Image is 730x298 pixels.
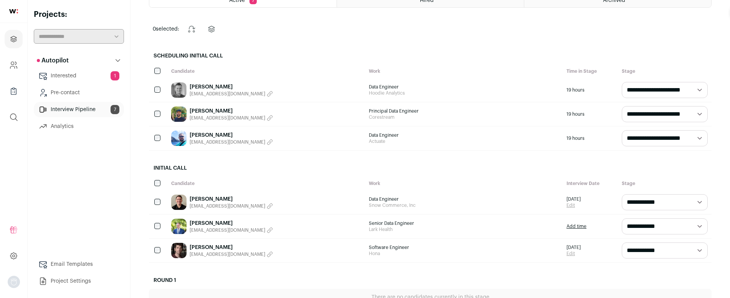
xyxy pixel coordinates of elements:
[9,9,18,13] img: wellfound-shorthand-0d5821cbd27db2630d0214b213865d53afaa358527fdda9d0ea32b1df1b89c2c.svg
[369,251,559,257] span: Hona
[190,203,273,209] button: [EMAIL_ADDRESS][DOMAIN_NAME]
[563,102,618,126] div: 19 hours
[5,56,23,74] a: Company and ATS Settings
[566,251,581,257] a: Edit
[369,108,559,114] span: Principal Data Engineer
[5,82,23,100] a: Company Lists
[369,84,559,90] span: Data Engineer
[190,139,273,145] button: [EMAIL_ADDRESS][DOMAIN_NAME]
[365,64,563,78] div: Work
[369,114,559,120] span: Corestream
[34,85,124,100] a: Pre-contact
[369,226,559,233] span: Lark Health
[8,276,20,288] button: Open dropdown
[618,64,712,78] div: Stage
[566,196,581,202] span: [DATE]
[190,251,273,257] button: [EMAIL_ADDRESS][DOMAIN_NAME]
[563,126,618,150] div: 19 hours
[190,83,273,91] a: [PERSON_NAME]
[369,138,559,144] span: Actuate
[34,257,124,272] a: Email Templates
[369,220,559,226] span: Senior Data Engineer
[171,106,187,122] img: 3ee910a07d7a367b408e3a68c487977c6812bea71d3a563db3e5073c9c5f8dda.jpg
[34,68,124,84] a: Interested1
[8,276,20,288] img: nopic.png
[190,107,273,115] a: [PERSON_NAME]
[5,30,23,48] a: Projects
[190,131,273,139] a: [PERSON_NAME]
[182,20,201,38] button: Change stage
[111,71,119,80] span: 1
[618,177,712,190] div: Stage
[365,177,563,190] div: Work
[563,177,618,190] div: Interview Date
[190,115,265,121] span: [EMAIL_ADDRESS][DOMAIN_NAME]
[153,26,156,32] span: 0
[566,202,581,208] a: Edit
[167,177,365,190] div: Candidate
[190,227,265,233] span: [EMAIL_ADDRESS][DOMAIN_NAME]
[171,243,187,258] img: b4ea76dcea9ec154dc3baac72cd3d8e7e1a59516987da35aed1aa5549d823149.jpg
[190,115,273,121] button: [EMAIL_ADDRESS][DOMAIN_NAME]
[190,203,265,209] span: [EMAIL_ADDRESS][DOMAIN_NAME]
[34,102,124,117] a: Interview Pipeline7
[563,78,618,102] div: 19 hours
[171,131,187,146] img: afb1e5f55373313f0ff90fce977a4a182fe52f21f1895bee42c83db0d745ef2d.jpg
[566,223,586,229] a: Add time
[190,251,265,257] span: [EMAIL_ADDRESS][DOMAIN_NAME]
[190,91,273,97] button: [EMAIL_ADDRESS][DOMAIN_NAME]
[369,132,559,138] span: Data Engineer
[37,56,69,65] p: Autopilot
[190,195,273,203] a: [PERSON_NAME]
[369,202,559,208] span: Snow Commerce, Inc
[111,105,119,114] span: 7
[369,90,559,96] span: Hoodie Analytics
[566,244,581,251] span: [DATE]
[34,119,124,134] a: Analytics
[369,196,559,202] span: Data Engineer
[34,9,124,20] h2: Projects:
[34,53,124,68] button: Autopilot
[171,82,187,98] img: 68531edce28b86cf796d066e57f92d8e3b2083295dcaab3034244b8c7774c205
[369,244,559,251] span: Software Engineer
[153,25,179,33] span: selected:
[149,47,712,64] h2: Scheduling Initial Call
[171,219,187,234] img: dcee24752c18bbbafee74b5e4f21808a9584b7dd2c907887399733efc03037c0
[167,64,365,78] div: Candidate
[190,244,273,251] a: [PERSON_NAME]
[149,272,712,289] h2: Round 1
[563,64,618,78] div: Time in Stage
[190,219,273,227] a: [PERSON_NAME]
[34,273,124,289] a: Project Settings
[190,139,265,145] span: [EMAIL_ADDRESS][DOMAIN_NAME]
[190,91,265,97] span: [EMAIL_ADDRESS][DOMAIN_NAME]
[149,160,712,177] h2: Initial Call
[171,195,187,210] img: a6ffad33f932c1e38b3f5b028fff1b84058723ebc68ca2a69417f5026d0f8dcf.jpg
[190,227,273,233] button: [EMAIL_ADDRESS][DOMAIN_NAME]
